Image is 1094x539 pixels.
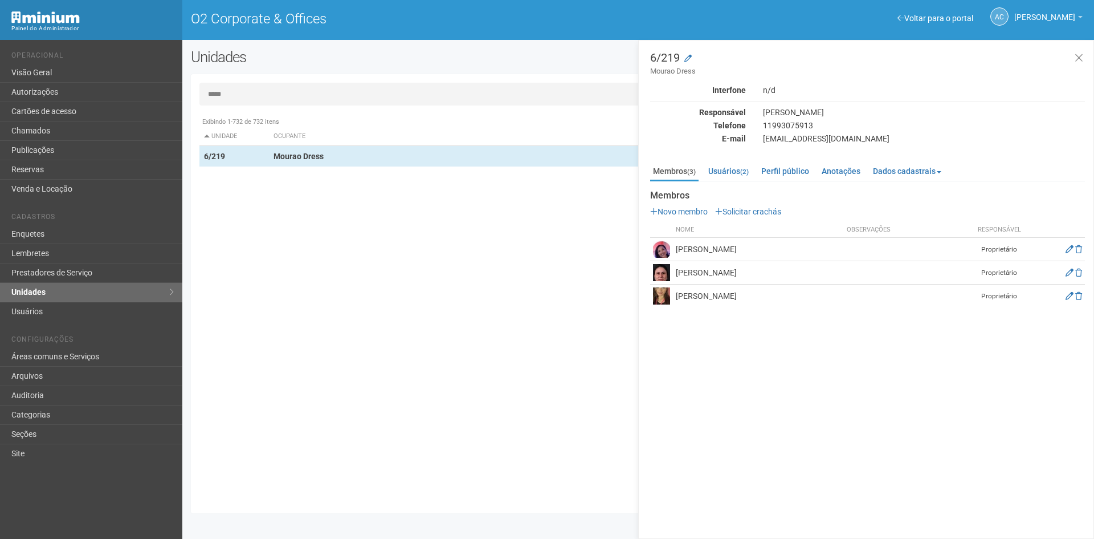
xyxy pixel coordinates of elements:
a: Dados cadastrais [870,163,944,180]
th: Nome [673,222,844,238]
small: Mourao Dress [650,66,1085,76]
a: AC [990,7,1009,26]
td: [PERSON_NAME] [673,261,844,285]
div: E-mail [642,133,754,144]
strong: Mourao Dress [273,152,324,161]
h2: Unidades [191,48,554,66]
a: Editar membro [1066,268,1073,277]
img: user.png [653,264,670,281]
li: Operacional [11,51,174,63]
h3: 6/219 [650,52,1085,76]
div: [PERSON_NAME] [754,107,1093,117]
a: Editar membro [1066,245,1073,254]
div: Interfone [642,85,754,95]
strong: Membros [650,191,1085,201]
img: Minium [11,11,80,23]
td: [PERSON_NAME] [673,238,844,261]
div: Responsável [642,107,754,117]
small: (3) [687,168,696,176]
a: Usuários(2) [705,163,752,180]
h1: O2 Corporate & Offices [191,11,630,26]
td: Proprietário [971,261,1028,285]
td: Proprietário [971,238,1028,261]
img: user.png [653,241,670,258]
div: Painel do Administrador [11,23,174,34]
span: Ana Carla de Carvalho Silva [1014,2,1075,22]
div: Exibindo 1-732 de 732 itens [199,117,1077,127]
a: Perfil público [758,163,812,180]
small: (2) [740,168,749,176]
a: Excluir membro [1075,291,1082,301]
a: Anotações [819,163,863,180]
a: Membros(3) [650,163,699,181]
a: Modificar a unidade [684,53,692,64]
strong: 6/219 [204,152,225,161]
li: Cadastros [11,213,174,225]
a: Voltar para o portal [897,14,973,23]
a: [PERSON_NAME] [1014,14,1083,23]
a: Solicitar crachás [715,207,781,216]
div: n/d [754,85,1093,95]
td: [PERSON_NAME] [673,285,844,308]
a: Excluir membro [1075,268,1082,277]
th: Observações [844,222,971,238]
img: user.png [653,287,670,305]
div: 11993075913 [754,120,1093,131]
th: Responsável [971,222,1028,238]
th: Ocupante: activate to sort column ascending [269,127,681,146]
a: Excluir membro [1075,245,1082,254]
a: Editar membro [1066,291,1073,301]
td: Proprietário [971,285,1028,308]
div: [EMAIL_ADDRESS][DOMAIN_NAME] [754,133,1093,144]
li: Configurações [11,335,174,347]
div: Telefone [642,120,754,131]
th: Unidade: activate to sort column descending [199,127,269,146]
a: Novo membro [650,207,708,216]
